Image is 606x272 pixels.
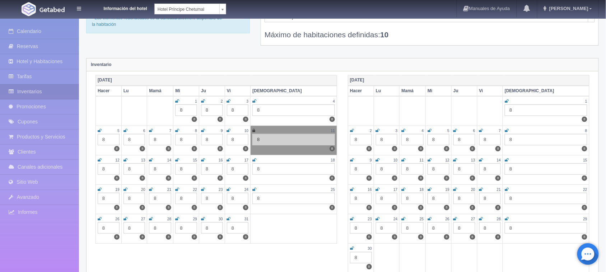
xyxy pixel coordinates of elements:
font: 23 [368,217,372,221]
font: 8 [232,107,234,113]
font: Hotel Príncipe Chetumal [158,7,204,12]
font: 8 [355,137,357,142]
font: 8 [394,176,396,180]
font: 20 [141,188,145,192]
font: 8 [180,196,182,201]
font: Promociones [17,104,46,109]
font: Mamá [401,88,414,93]
font: 8 [584,206,586,209]
font: 8 [432,225,435,231]
font: 16 [219,158,223,162]
font: 8 [116,235,118,239]
font: 6 [143,129,145,133]
font: Mi [175,88,180,93]
font: 8 [206,196,208,201]
font: 8 [458,137,461,142]
font: 8 [497,176,499,180]
font: Productos y Servicios [17,134,65,140]
font: 8 [497,206,499,209]
font: Máximo de habitaciones definidas: [265,31,380,39]
img: Getabed [39,7,65,12]
font: 6 [473,129,475,133]
font: 5 [447,129,449,133]
font: 8 [168,176,169,180]
font: 8 [406,196,409,201]
font: 2 [370,129,372,133]
font: 8 [180,225,182,231]
font: 8 [472,206,474,209]
font: Hacer [98,88,109,93]
font: Hotel y Habitaciones [17,58,62,64]
font: 8 [584,235,586,239]
font: 8 [432,137,435,142]
font: 2 [221,99,223,103]
font: 8 [406,167,409,172]
font: 22 [193,188,197,192]
font: 10 [393,158,397,162]
font: 24 [244,188,248,192]
font: 8 [168,235,169,239]
font: 8 [509,167,512,172]
font: 8 [472,235,474,239]
font: 8 [331,176,333,180]
font: Avanzado [17,194,39,200]
font: 8 [584,147,586,150]
font: Vi [479,88,483,93]
font: 15 [583,158,587,162]
font: Habitación Ejecutiva [268,15,307,20]
font: 29 [193,217,197,221]
font: 1 [195,99,197,103]
font: 22 [583,188,587,192]
font: 8 [141,147,143,150]
font: 26 [116,217,120,221]
font: 8 [194,147,195,150]
font: 8 [394,206,396,209]
font: 8 [232,225,234,231]
font: 8 [219,147,221,150]
font: Cupones [18,119,38,125]
font: 13 [141,158,145,162]
font: 8 [232,196,234,201]
font: 8 [102,137,105,142]
font: 8 [368,147,370,150]
font: 8 [484,167,486,172]
font: 21 [167,188,171,192]
font: 8 [446,176,448,180]
font: 8 [154,225,156,231]
font: 23 [219,188,223,192]
font: Tarifas [17,74,32,79]
font: 8 [180,137,182,142]
font: 8 [219,206,221,209]
font: 24 [393,217,397,221]
font: 13 [471,158,475,162]
font: 8 [168,206,169,209]
font: 8 [168,147,169,150]
font: 8 [497,235,499,239]
font: Mi [428,88,432,93]
font: 8 [232,137,234,142]
font: 8 [406,137,409,142]
font: 18 [420,188,424,192]
font: [PERSON_NAME] [549,6,588,11]
font: 8 [128,225,131,231]
font: 8 [102,225,105,231]
font: 9 [370,158,372,162]
font: 8 [432,167,435,172]
font: 19 [116,188,120,192]
font: 8 [458,167,461,172]
font: 31 [244,217,248,221]
font: 8 [257,107,260,113]
font: 8 [180,167,182,172]
font: 25 [420,217,424,221]
font: 12 [116,158,120,162]
font: 8 [154,167,156,172]
font: 26 [446,217,449,221]
font: 1 [585,99,587,103]
font: 8 [446,147,448,150]
font: Hacer [350,88,362,93]
font: 7 [499,129,501,133]
font: 8 [245,147,247,150]
font: 19 [446,188,449,192]
font: 17 [244,158,248,162]
font: 27 [141,217,145,221]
